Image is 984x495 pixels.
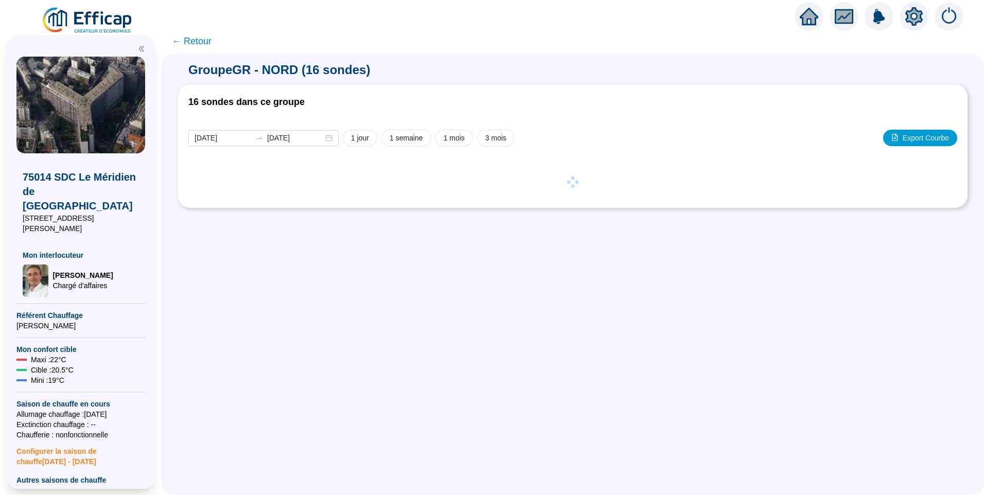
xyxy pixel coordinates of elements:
button: 1 jour [343,130,377,146]
span: 16 sondes dans ce groupe [188,97,305,107]
span: 75014 SDC Le Méridien de [GEOGRAPHIC_DATA] [23,170,139,213]
span: file-image [891,134,899,141]
span: Mon confort cible [16,344,145,355]
span: 1 mois [444,133,465,144]
span: swap-right [255,134,263,142]
input: Date de début [195,133,251,144]
span: Saison de chauffe en cours [16,399,145,409]
span: 1 semaine [390,133,423,144]
button: 1 mois [435,130,473,146]
span: Maxi : 22 °C [31,355,66,365]
span: Configurer la saison de chauffe [DATE] - [DATE] [16,440,145,467]
span: Export Courbe [903,133,949,144]
span: Mon interlocuteur [23,250,139,260]
img: Chargé d'affaires [23,264,48,297]
span: Chaufferie : non fonctionnelle [16,430,145,440]
span: [STREET_ADDRESS][PERSON_NAME] [23,213,139,234]
span: Exctinction chauffage : -- [16,419,145,430]
span: Référent Chauffage [16,310,145,321]
button: Export Courbe [883,130,957,146]
span: Groupe GR - NORD (16 sondes) [178,62,968,78]
span: 3 mois [485,133,506,144]
span: Allumage chauffage : [DATE] [16,409,145,419]
img: alerts [935,2,963,31]
span: home [800,7,818,26]
img: alerts [865,2,893,31]
span: [PERSON_NAME] [52,270,113,280]
span: to [255,134,263,142]
span: ← Retour [172,34,212,48]
span: Mini : 19 °C [31,375,64,385]
span: [PERSON_NAME] [16,321,145,331]
span: fund [835,7,853,26]
span: double-left [138,45,145,52]
span: Chargé d'affaires [52,280,113,291]
button: 3 mois [477,130,515,146]
span: Cible : 20.5 °C [31,365,74,375]
span: setting [905,7,923,26]
span: Autres saisons de chauffe [16,475,145,485]
span: 1 jour [351,133,369,144]
img: efficap energie logo [41,6,134,35]
button: 1 semaine [381,130,431,146]
input: Date de fin [267,133,323,144]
